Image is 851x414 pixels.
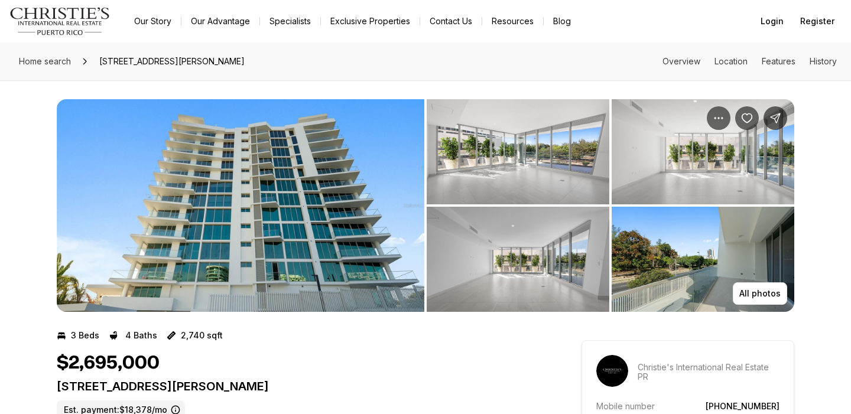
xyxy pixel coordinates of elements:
button: View image gallery [612,99,794,204]
button: View image gallery [427,99,609,204]
button: Register [793,9,842,33]
button: Contact Us [420,13,482,30]
span: Register [800,17,834,26]
p: [STREET_ADDRESS][PERSON_NAME] [57,379,539,393]
a: [PHONE_NUMBER] [706,401,779,411]
a: Exclusive Properties [321,13,420,30]
p: Mobile number [596,401,655,411]
li: 2 of 17 [427,99,794,312]
a: Specialists [260,13,320,30]
span: Login [761,17,784,26]
button: View image gallery [427,207,609,312]
p: Christie's International Real Estate PR [638,363,779,382]
button: Login [753,9,791,33]
span: Home search [19,56,71,66]
button: View image gallery [612,207,794,312]
p: 2,740 sqft [181,331,223,340]
p: 3 Beds [71,331,99,340]
a: Skip to: History [810,56,837,66]
p: All photos [739,289,781,298]
button: All photos [733,282,787,305]
a: Skip to: Features [762,56,795,66]
div: Listing Photos [57,99,794,312]
a: Skip to: Location [714,56,748,66]
li: 1 of 17 [57,99,424,312]
button: Property options [707,106,730,130]
button: Share Property: 540 AVENUE DE LA CONSTITUCION, LE PARC #301 [764,106,787,130]
button: Save Property: 540 AVENUE DE LA CONSTITUCION, LE PARC #301 [735,106,759,130]
a: Our Story [125,13,181,30]
nav: Page section menu [662,57,837,66]
a: Blog [544,13,580,30]
h1: $2,695,000 [57,352,160,374]
img: logo [9,7,111,35]
a: Resources [482,13,543,30]
a: Our Advantage [181,13,259,30]
p: 4 Baths [125,331,157,340]
button: 4 Baths [109,326,157,345]
span: [STREET_ADDRESS][PERSON_NAME] [95,52,249,71]
a: Skip to: Overview [662,56,700,66]
a: Home search [14,52,76,71]
button: View image gallery [57,99,424,312]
